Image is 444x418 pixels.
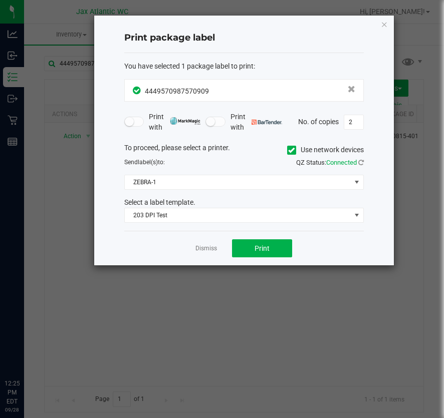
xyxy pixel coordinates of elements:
[195,244,217,253] a: Dismiss
[133,85,142,96] span: In Sync
[149,112,200,133] span: Print with
[287,145,364,155] label: Use network devices
[296,159,364,166] span: QZ Status:
[10,338,40,368] iframe: Resource center
[232,239,292,257] button: Print
[124,62,254,70] span: You have selected 1 package label to print
[124,159,165,166] span: Send to:
[298,117,339,125] span: No. of copies
[125,208,351,222] span: 203 DPI Test
[117,197,371,208] div: Select a label template.
[170,117,200,125] img: mark_magic_cybra.png
[124,61,364,72] div: :
[145,87,209,95] span: 4449570987570909
[117,143,371,158] div: To proceed, please select a printer.
[125,175,351,189] span: ZEBRA-1
[326,159,357,166] span: Connected
[124,32,364,45] h4: Print package label
[231,112,282,133] span: Print with
[138,159,158,166] span: label(s)
[252,120,282,125] img: bartender.png
[255,244,270,252] span: Print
